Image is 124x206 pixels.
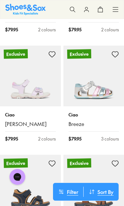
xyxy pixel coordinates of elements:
div: 2 colours [38,135,56,142]
button: Filter [53,187,83,197]
span: $ 79.95 [68,26,81,33]
p: Ciao [5,111,56,118]
p: Ciao [68,111,119,118]
div: 2 colours [38,26,56,33]
a: [PERSON_NAME] [5,121,56,128]
span: $ 79.95 [5,26,18,33]
span: Sort By [97,188,114,196]
a: Breeze [68,121,119,128]
button: Sort By [84,187,119,197]
p: Exclusive [67,49,91,59]
div: 2 colours [101,26,119,33]
span: $ 79.95 [5,135,18,142]
img: SNS_Logo_Responsive.svg [5,4,46,15]
a: Shoes & Sox [5,4,46,15]
iframe: Gorgias live chat messenger [6,167,28,187]
p: Exclusive [4,49,28,59]
span: $ 79.95 [68,135,81,142]
p: Exclusive [4,158,28,168]
div: 3 colours [101,135,119,142]
p: Exclusive [67,158,91,168]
